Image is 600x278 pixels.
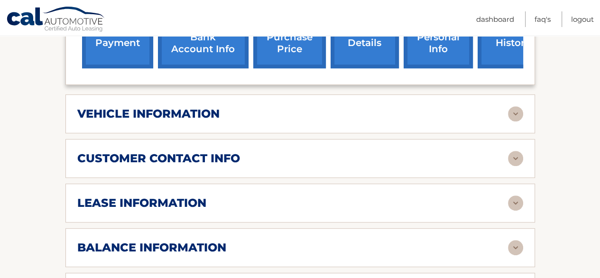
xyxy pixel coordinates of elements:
[82,6,153,68] a: make a payment
[77,241,226,255] h2: balance information
[404,6,473,68] a: update personal info
[77,196,206,210] h2: lease information
[331,6,399,68] a: account details
[77,151,240,166] h2: customer contact info
[508,106,523,121] img: accordion-rest.svg
[476,11,514,27] a: Dashboard
[6,6,106,34] a: Cal Automotive
[478,6,549,68] a: payment history
[77,107,220,121] h2: vehicle information
[508,240,523,255] img: accordion-rest.svg
[253,6,326,68] a: request purchase price
[571,11,594,27] a: Logout
[158,6,249,68] a: Add/Remove bank account info
[508,151,523,166] img: accordion-rest.svg
[508,195,523,211] img: accordion-rest.svg
[535,11,551,27] a: FAQ's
